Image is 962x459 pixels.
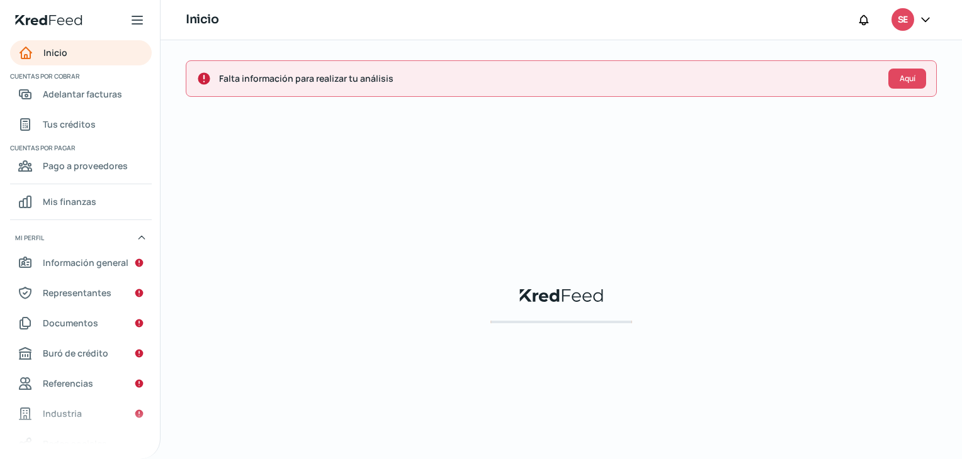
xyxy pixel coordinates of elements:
span: Documentos [43,315,98,331]
span: SE [898,13,907,28]
a: Adelantar facturas [10,82,152,107]
a: Tus créditos [10,112,152,137]
span: Adelantar facturas [43,86,122,102]
span: Información general [43,255,128,270]
a: Pago a proveedores [10,153,152,179]
span: Mis finanzas [43,194,96,209]
a: Redes sociales [10,431,152,456]
button: Aquí [888,69,926,89]
a: Referencias [10,371,152,396]
a: Información general [10,250,152,275]
h1: Inicio [186,11,218,29]
a: Inicio [10,40,152,65]
a: Buró de crédito [10,341,152,366]
span: Referencias [43,375,93,391]
span: Industria [43,406,82,421]
span: Redes sociales [43,436,107,451]
span: Cuentas por pagar [10,142,150,153]
span: Cuentas por cobrar [10,70,150,82]
a: Mis finanzas [10,189,152,214]
span: Mi perfil [15,232,44,243]
a: Representantes [10,280,152,306]
span: Buró de crédito [43,345,108,361]
span: Inicio [43,45,67,60]
a: Documentos [10,311,152,336]
span: Aquí [900,75,915,82]
span: Pago a proveedores [43,158,128,174]
span: Representantes [43,285,111,301]
a: Industria [10,401,152,426]
span: Falta información para realizar tu análisis [219,70,878,86]
span: Tus créditos [43,116,96,132]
